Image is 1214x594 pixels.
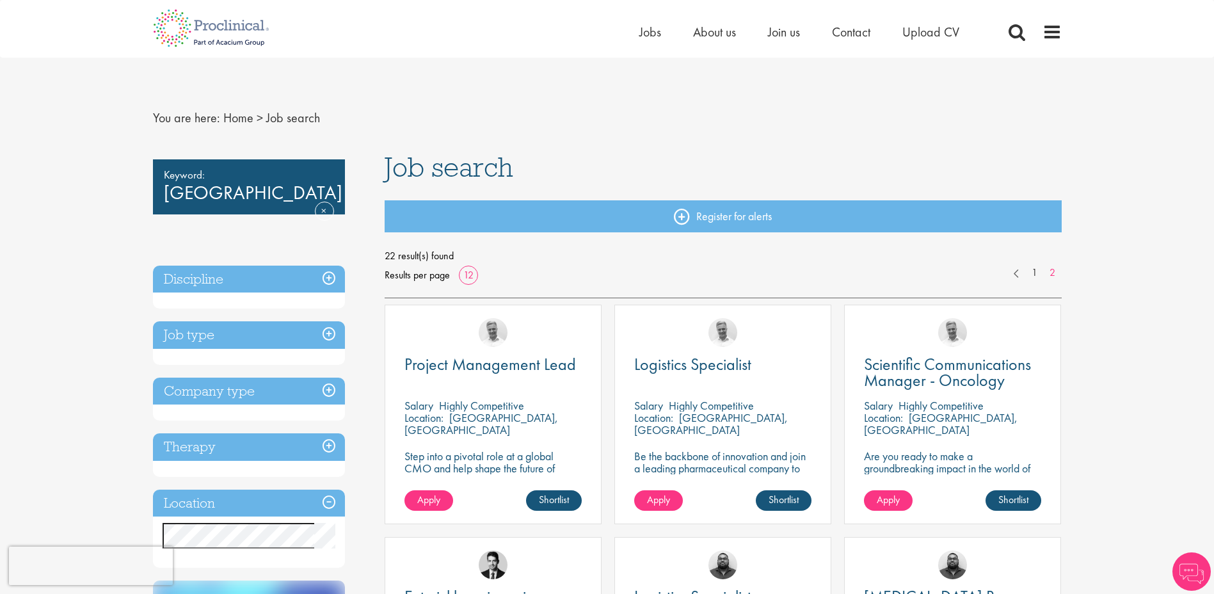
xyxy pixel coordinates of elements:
[257,109,263,126] span: >
[164,166,334,184] span: Keyword:
[634,357,811,373] a: Logistics Specialist
[864,410,1018,437] p: [GEOGRAPHIC_DATA], [GEOGRAPHIC_DATA]
[864,353,1031,391] span: Scientific Communications Manager - Oncology
[832,24,870,40] a: Contact
[938,318,967,347] img: Joshua Bye
[902,24,959,40] a: Upload CV
[1043,266,1062,280] a: 2
[153,159,345,214] div: [GEOGRAPHIC_DATA]
[899,398,984,413] p: Highly Competitive
[708,318,737,347] img: Joshua Bye
[864,410,903,425] span: Location:
[223,109,253,126] a: breadcrumb link
[153,109,220,126] span: You are here:
[417,493,440,506] span: Apply
[864,357,1041,389] a: Scientific Communications Manager - Oncology
[404,357,582,373] a: Project Management Lead
[877,493,900,506] span: Apply
[404,398,433,413] span: Salary
[404,353,576,375] span: Project Management Lead
[1172,552,1211,591] img: Chatbot
[385,246,1062,266] span: 22 result(s) found
[669,398,754,413] p: Highly Competitive
[634,353,751,375] span: Logistics Specialist
[153,321,345,349] h3: Job type
[479,550,507,579] img: Thomas Wenig
[404,410,558,437] p: [GEOGRAPHIC_DATA], [GEOGRAPHIC_DATA]
[1025,266,1044,280] a: 1
[266,109,320,126] span: Job search
[634,410,788,437] p: [GEOGRAPHIC_DATA], [GEOGRAPHIC_DATA]
[9,547,173,585] iframe: reCAPTCHA
[404,450,582,486] p: Step into a pivotal role at a global CMO and help shape the future of healthcare manufacturing.
[938,550,967,579] img: Ashley Bennett
[153,433,345,461] h3: Therapy
[639,24,661,40] a: Jobs
[315,202,334,239] a: Remove
[404,410,443,425] span: Location:
[768,24,800,40] a: Join us
[385,150,513,184] span: Job search
[647,493,670,506] span: Apply
[864,398,893,413] span: Salary
[153,378,345,405] h3: Company type
[385,266,450,285] span: Results per page
[526,490,582,511] a: Shortlist
[153,266,345,293] h3: Discipline
[404,490,453,511] a: Apply
[708,550,737,579] img: Ashley Bennett
[864,490,913,511] a: Apply
[385,200,1062,232] a: Register for alerts
[986,490,1041,511] a: Shortlist
[756,490,811,511] a: Shortlist
[634,410,673,425] span: Location:
[693,24,736,40] a: About us
[439,398,524,413] p: Highly Competitive
[634,450,811,499] p: Be the backbone of innovation and join a leading pharmaceutical company to help keep life-changin...
[634,398,663,413] span: Salary
[864,450,1041,511] p: Are you ready to make a groundbreaking impact in the world of biotechnology? Join a growing compa...
[634,490,683,511] a: Apply
[459,268,478,282] a: 12
[479,318,507,347] img: Joshua Bye
[153,490,345,517] h3: Location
